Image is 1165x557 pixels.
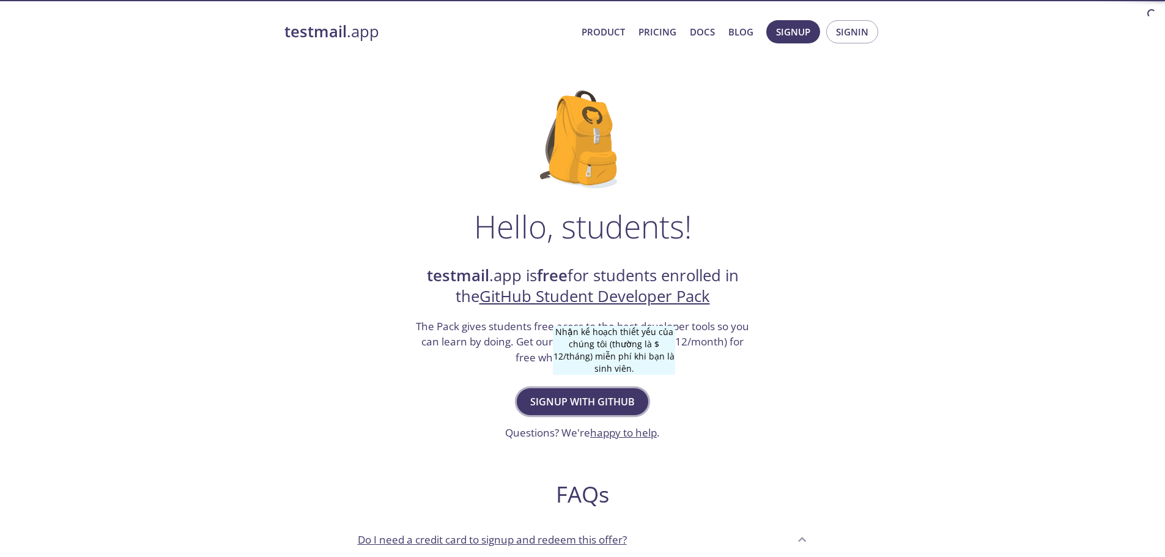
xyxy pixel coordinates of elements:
[284,21,347,42] strong: testmail
[517,388,648,415] button: Signup with GitHub
[836,24,868,40] span: Signin
[728,24,753,40] a: Blog
[415,265,751,308] h2: .app is for students enrolled in the
[553,334,620,349] a: essential plan
[284,21,572,42] a: testmail.app
[638,24,676,40] a: Pricing
[415,319,751,366] h3: The Pack gives students free acess to the best developer tools so you can learn by doing. Get our...
[348,481,818,508] h2: FAQs
[690,24,715,40] a: Docs
[582,24,625,40] a: Product
[505,425,660,441] h3: Questions? We're .
[530,393,635,410] span: Signup with GitHub
[479,286,710,307] a: GitHub Student Developer Pack
[590,426,657,440] a: happy to help
[776,24,810,40] span: Signup
[537,265,568,286] strong: free
[427,265,489,286] strong: testmail
[474,208,692,245] h1: Hello, students!
[540,90,625,188] img: github-student-backpack.png
[826,20,878,43] button: Signin
[766,20,820,43] button: Signup
[348,523,818,556] div: Do I need a credit card to signup and redeem this offer?
[358,532,627,548] p: Do I need a credit card to signup and redeem this offer?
